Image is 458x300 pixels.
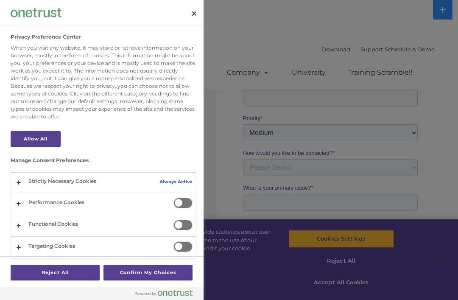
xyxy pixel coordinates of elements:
button: Close [185,4,204,23]
button: Confirm My Choices [103,265,193,280]
h3: Manage Consent Preferences [11,157,196,168]
div: When you visit any website, it may store or retrieve information on your browser, mostly in the f... [11,44,196,121]
img: Powered by OneTrust Opens in a new Tab [135,289,193,296]
a: Powered by OneTrust Opens in a new Tab [135,289,199,300]
button: Reject All [11,265,100,280]
img: Company Logo [11,8,61,17]
div: Company Logo [11,4,61,21]
button: Allow All [11,131,61,147]
h2: Privacy Preference Center [11,34,81,40]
